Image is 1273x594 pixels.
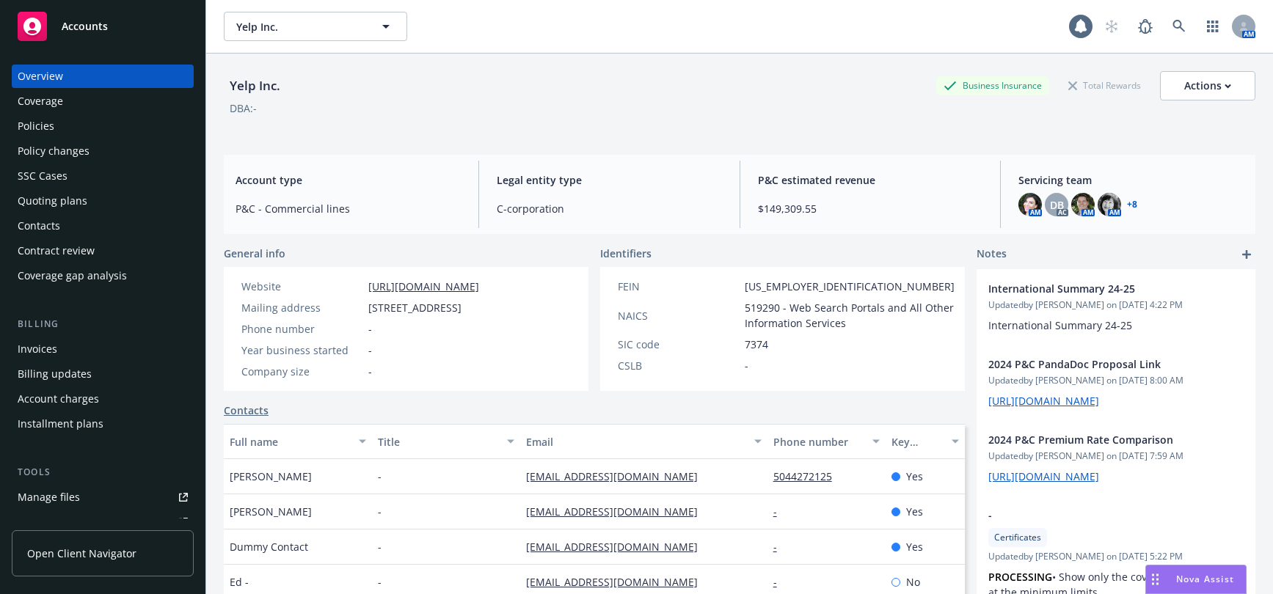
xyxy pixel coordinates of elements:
a: Manage exposures [12,510,194,534]
a: Policy changes [12,139,194,163]
a: - [773,540,789,554]
span: Updated by [PERSON_NAME] on [DATE] 5:22 PM [988,550,1244,563]
a: add [1238,246,1255,263]
span: [PERSON_NAME] [230,504,312,519]
div: NAICS [618,308,739,323]
button: Phone number [767,424,886,459]
span: - [378,504,382,519]
div: Contract review [18,239,95,263]
div: Manage exposures [18,510,111,534]
span: General info [224,246,285,261]
span: Ed - [230,574,249,590]
a: Policies [12,114,194,138]
a: [EMAIL_ADDRESS][DOMAIN_NAME] [526,540,710,554]
a: Manage files [12,485,194,509]
span: [PERSON_NAME] [230,469,312,484]
img: photo [1098,193,1121,216]
a: Overview [12,65,194,88]
a: Billing updates [12,362,194,386]
div: Actions [1184,72,1231,100]
a: - [773,505,789,518]
span: Legal entity type [497,172,722,188]
div: SSC Cases [18,164,68,188]
div: Policy changes [18,139,90,163]
span: - [378,539,382,554]
a: Account charges [12,387,194,411]
div: Phone number [241,321,362,337]
span: P&C - Commercial lines [236,201,461,216]
div: International Summary 24-25Updatedby [PERSON_NAME] on [DATE] 4:22 PMInternational Summary 24-25 [977,269,1255,345]
div: Company size [241,364,362,379]
button: Email [520,424,767,459]
span: C-corporation [497,201,722,216]
div: Billing updates [18,362,92,386]
div: SIC code [618,337,739,352]
span: 7374 [745,337,768,352]
span: Notes [977,246,1007,263]
img: photo [1071,193,1095,216]
span: - [378,469,382,484]
a: Quoting plans [12,189,194,213]
span: - [745,358,748,373]
div: Quoting plans [18,189,87,213]
div: Email [526,434,745,450]
div: Key contact [891,434,943,450]
a: Invoices [12,337,194,361]
a: [EMAIL_ADDRESS][DOMAIN_NAME] [526,575,710,589]
span: $149,309.55 [758,201,983,216]
span: Identifiers [600,246,652,261]
div: Total Rewards [1061,76,1148,95]
div: Full name [230,434,350,450]
span: - [378,574,382,590]
span: DB [1050,197,1064,213]
div: 2024 P&C Premium Rate ComparisonUpdatedby [PERSON_NAME] on [DATE] 7:59 AM[URL][DOMAIN_NAME] [977,420,1255,496]
button: Title [372,424,520,459]
div: Yelp Inc. [224,76,286,95]
a: Report a Bug [1131,12,1160,41]
div: Year business started [241,342,362,358]
div: Policies [18,114,54,138]
a: [URL][DOMAIN_NAME] [988,394,1099,408]
span: International Summary 24-25 [988,281,1205,296]
img: photo [1018,193,1042,216]
span: - [368,342,372,358]
strong: PROCESSING [988,570,1052,584]
span: International Summary 24-25 [988,318,1132,332]
a: Accounts [12,6,194,47]
span: Yes [906,539,923,554]
a: SSC Cases [12,164,194,188]
span: Servicing team [1018,172,1244,188]
span: Open Client Navigator [27,546,136,561]
div: FEIN [618,279,739,294]
span: Updated by [PERSON_NAME] on [DATE] 4:22 PM [988,298,1244,312]
span: - [368,364,372,379]
div: Billing [12,317,194,331]
div: Title [378,434,498,450]
button: Key contact [886,424,965,459]
a: Coverage [12,89,194,113]
span: Dummy Contact [230,539,308,554]
div: DBA: - [230,100,257,116]
span: Updated by [PERSON_NAME] on [DATE] 8:00 AM [988,374,1244,387]
a: [EMAIL_ADDRESS][DOMAIN_NAME] [526,469,710,483]
div: Coverage gap analysis [18,264,127,287]
span: - [988,507,1205,523]
span: Nova Assist [1176,573,1234,585]
a: Installment plans [12,412,194,436]
a: +8 [1127,200,1137,209]
div: Invoices [18,337,57,361]
div: Installment plans [18,412,103,436]
a: 5044272125 [773,469,844,483]
div: CSLB [618,358,739,373]
a: Coverage gap analysis [12,264,194,287]
a: Contract review [12,239,194,263]
span: [STREET_ADDRESS] [368,300,462,315]
span: Yelp Inc. [236,19,363,34]
span: No [906,574,920,590]
div: Account charges [18,387,99,411]
span: 2024 P&C PandaDoc Proposal Link [988,356,1205,372]
span: P&C estimated revenue [758,172,983,188]
div: Coverage [18,89,63,113]
span: 2024 P&C Premium Rate Comparison [988,432,1205,447]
